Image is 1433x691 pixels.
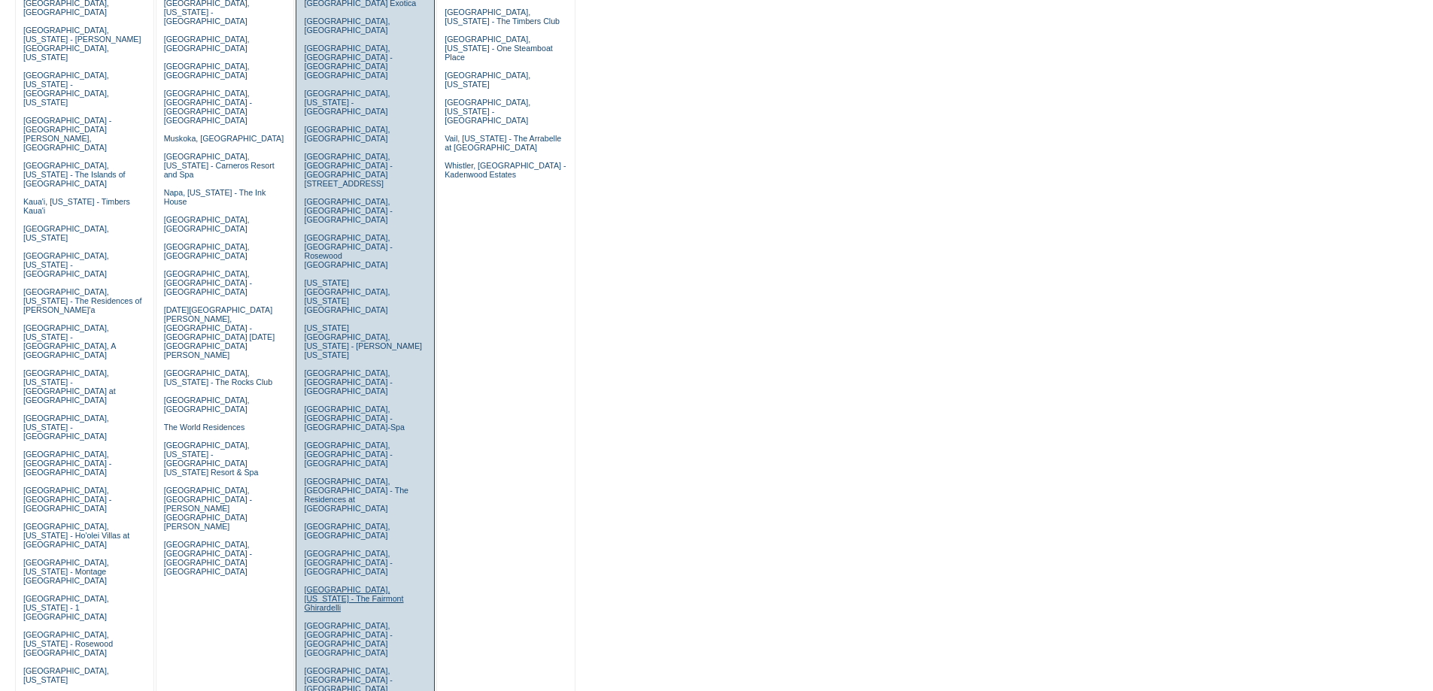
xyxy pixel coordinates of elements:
[445,8,560,26] a: [GEOGRAPHIC_DATA], [US_STATE] - The Timbers Club
[23,71,109,107] a: [GEOGRAPHIC_DATA], [US_STATE] - [GEOGRAPHIC_DATA], [US_STATE]
[304,323,422,359] a: [US_STATE][GEOGRAPHIC_DATA], [US_STATE] - [PERSON_NAME] [US_STATE]
[445,161,566,179] a: Whistler, [GEOGRAPHIC_DATA] - Kadenwood Estates
[23,161,126,188] a: [GEOGRAPHIC_DATA], [US_STATE] - The Islands of [GEOGRAPHIC_DATA]
[304,441,392,468] a: [GEOGRAPHIC_DATA], [GEOGRAPHIC_DATA] - [GEOGRAPHIC_DATA]
[445,71,530,89] a: [GEOGRAPHIC_DATA], [US_STATE]
[304,522,390,540] a: [GEOGRAPHIC_DATA], [GEOGRAPHIC_DATA]
[23,450,111,477] a: [GEOGRAPHIC_DATA], [GEOGRAPHIC_DATA] - [GEOGRAPHIC_DATA]
[164,35,250,53] a: [GEOGRAPHIC_DATA], [GEOGRAPHIC_DATA]
[304,621,392,657] a: [GEOGRAPHIC_DATA], [GEOGRAPHIC_DATA] - [GEOGRAPHIC_DATA] [GEOGRAPHIC_DATA]
[164,62,250,80] a: [GEOGRAPHIC_DATA], [GEOGRAPHIC_DATA]
[164,215,250,233] a: [GEOGRAPHIC_DATA], [GEOGRAPHIC_DATA]
[23,558,109,585] a: [GEOGRAPHIC_DATA], [US_STATE] - Montage [GEOGRAPHIC_DATA]
[164,423,245,432] a: The World Residences
[23,26,141,62] a: [GEOGRAPHIC_DATA], [US_STATE] - [PERSON_NAME][GEOGRAPHIC_DATA], [US_STATE]
[304,152,392,188] a: [GEOGRAPHIC_DATA], [GEOGRAPHIC_DATA] - [GEOGRAPHIC_DATA][STREET_ADDRESS]
[164,486,252,531] a: [GEOGRAPHIC_DATA], [GEOGRAPHIC_DATA] - [PERSON_NAME][GEOGRAPHIC_DATA][PERSON_NAME]
[23,414,109,441] a: [GEOGRAPHIC_DATA], [US_STATE] - [GEOGRAPHIC_DATA]
[164,188,266,206] a: Napa, [US_STATE] - The Ink House
[23,224,109,242] a: [GEOGRAPHIC_DATA], [US_STATE]
[445,134,561,152] a: Vail, [US_STATE] - The Arrabelle at [GEOGRAPHIC_DATA]
[23,287,142,314] a: [GEOGRAPHIC_DATA], [US_STATE] - The Residences of [PERSON_NAME]'a
[304,233,392,269] a: [GEOGRAPHIC_DATA], [GEOGRAPHIC_DATA] - Rosewood [GEOGRAPHIC_DATA]
[445,98,530,125] a: [GEOGRAPHIC_DATA], [US_STATE] - [GEOGRAPHIC_DATA]
[23,666,109,684] a: [GEOGRAPHIC_DATA], [US_STATE]
[164,242,250,260] a: [GEOGRAPHIC_DATA], [GEOGRAPHIC_DATA]
[164,134,284,143] a: Muskoka, [GEOGRAPHIC_DATA]
[304,477,408,513] a: [GEOGRAPHIC_DATA], [GEOGRAPHIC_DATA] - The Residences at [GEOGRAPHIC_DATA]
[23,197,130,215] a: Kaua'i, [US_STATE] - Timbers Kaua'i
[304,549,392,576] a: [GEOGRAPHIC_DATA], [GEOGRAPHIC_DATA] - [GEOGRAPHIC_DATA]
[304,44,392,80] a: [GEOGRAPHIC_DATA], [GEOGRAPHIC_DATA] - [GEOGRAPHIC_DATA] [GEOGRAPHIC_DATA]
[23,116,111,152] a: [GEOGRAPHIC_DATA] - [GEOGRAPHIC_DATA][PERSON_NAME], [GEOGRAPHIC_DATA]
[304,197,392,224] a: [GEOGRAPHIC_DATA], [GEOGRAPHIC_DATA] - [GEOGRAPHIC_DATA]
[304,405,404,432] a: [GEOGRAPHIC_DATA], [GEOGRAPHIC_DATA] - [GEOGRAPHIC_DATA]-Spa
[164,441,259,477] a: [GEOGRAPHIC_DATA], [US_STATE] - [GEOGRAPHIC_DATA] [US_STATE] Resort & Spa
[304,89,390,116] a: [GEOGRAPHIC_DATA], [US_STATE] - [GEOGRAPHIC_DATA]
[304,125,390,143] a: [GEOGRAPHIC_DATA], [GEOGRAPHIC_DATA]
[164,396,250,414] a: [GEOGRAPHIC_DATA], [GEOGRAPHIC_DATA]
[23,522,129,549] a: [GEOGRAPHIC_DATA], [US_STATE] - Ho'olei Villas at [GEOGRAPHIC_DATA]
[445,35,553,62] a: [GEOGRAPHIC_DATA], [US_STATE] - One Steamboat Place
[304,368,392,396] a: [GEOGRAPHIC_DATA], [GEOGRAPHIC_DATA] - [GEOGRAPHIC_DATA]
[164,540,252,576] a: [GEOGRAPHIC_DATA], [GEOGRAPHIC_DATA] - [GEOGRAPHIC_DATA] [GEOGRAPHIC_DATA]
[304,17,390,35] a: [GEOGRAPHIC_DATA], [GEOGRAPHIC_DATA]
[164,152,275,179] a: [GEOGRAPHIC_DATA], [US_STATE] - Carneros Resort and Spa
[304,585,403,612] a: [GEOGRAPHIC_DATA], [US_STATE] - The Fairmont Ghirardelli
[23,594,109,621] a: [GEOGRAPHIC_DATA], [US_STATE] - 1 [GEOGRAPHIC_DATA]
[304,278,390,314] a: [US_STATE][GEOGRAPHIC_DATA], [US_STATE][GEOGRAPHIC_DATA]
[164,89,252,125] a: [GEOGRAPHIC_DATA], [GEOGRAPHIC_DATA] - [GEOGRAPHIC_DATA] [GEOGRAPHIC_DATA]
[164,269,252,296] a: [GEOGRAPHIC_DATA], [GEOGRAPHIC_DATA] - [GEOGRAPHIC_DATA]
[23,486,111,513] a: [GEOGRAPHIC_DATA], [GEOGRAPHIC_DATA] - [GEOGRAPHIC_DATA]
[164,305,275,359] a: [DATE][GEOGRAPHIC_DATA][PERSON_NAME], [GEOGRAPHIC_DATA] - [GEOGRAPHIC_DATA] [DATE][GEOGRAPHIC_DAT...
[23,630,113,657] a: [GEOGRAPHIC_DATA], [US_STATE] - Rosewood [GEOGRAPHIC_DATA]
[23,368,116,405] a: [GEOGRAPHIC_DATA], [US_STATE] - [GEOGRAPHIC_DATA] at [GEOGRAPHIC_DATA]
[23,323,116,359] a: [GEOGRAPHIC_DATA], [US_STATE] - [GEOGRAPHIC_DATA], A [GEOGRAPHIC_DATA]
[164,368,273,386] a: [GEOGRAPHIC_DATA], [US_STATE] - The Rocks Club
[23,251,109,278] a: [GEOGRAPHIC_DATA], [US_STATE] - [GEOGRAPHIC_DATA]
